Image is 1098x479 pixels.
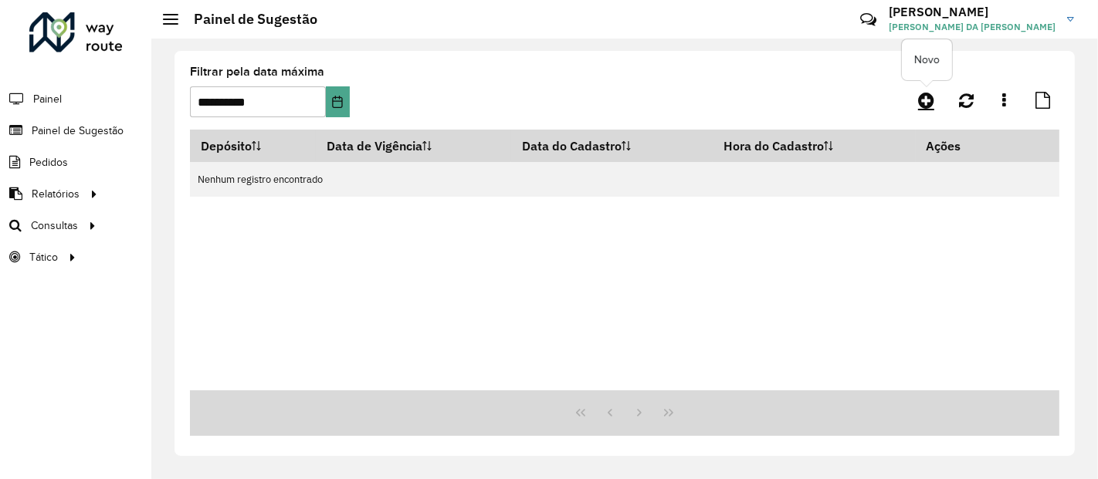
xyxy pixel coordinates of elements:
[190,130,316,162] th: Depósito
[31,218,78,234] span: Consultas
[889,5,1056,19] h3: [PERSON_NAME]
[316,130,511,162] th: Data de Vigência
[190,62,324,81] label: Filtrar pela data máxima
[889,20,1056,34] span: [PERSON_NAME] DA [PERSON_NAME]
[33,91,62,107] span: Painel
[32,123,124,139] span: Painel de Sugestão
[190,162,1059,197] td: Nenhum registro encontrado
[511,130,713,162] th: Data do Cadastro
[916,130,1008,162] th: Ações
[32,186,80,202] span: Relatórios
[178,11,317,28] h2: Painel de Sugestão
[902,39,952,80] div: Novo
[29,249,58,265] span: Tático
[29,154,68,170] span: Pedidos
[852,3,885,36] a: Contato Rápido
[713,130,915,162] th: Hora do Cadastro
[326,86,350,117] button: Choose Date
